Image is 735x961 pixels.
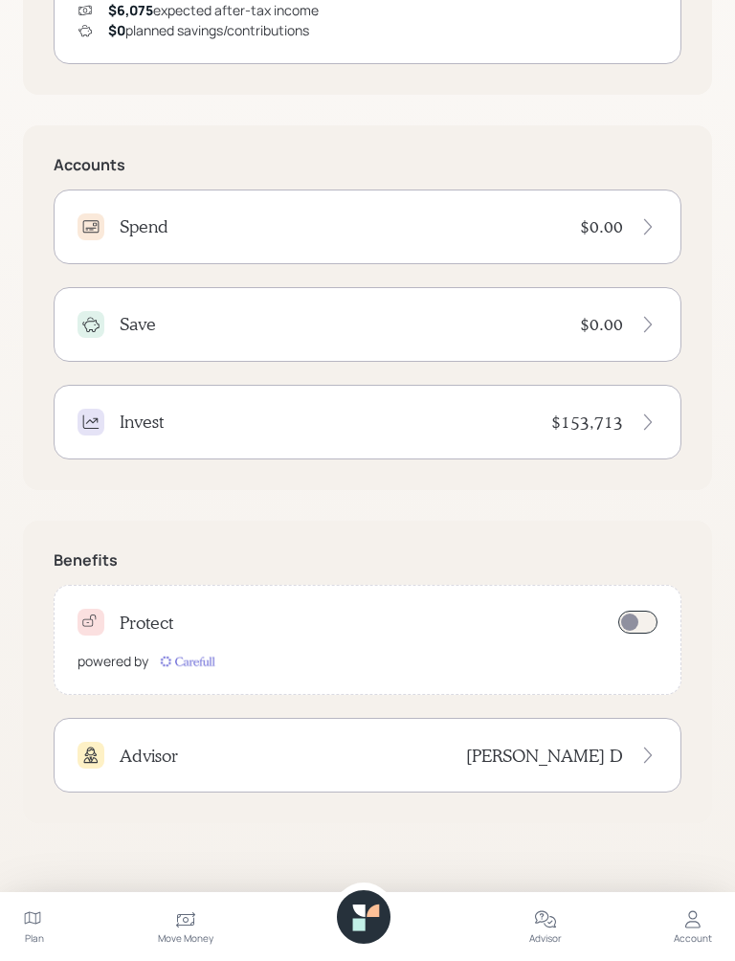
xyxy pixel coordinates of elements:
[156,652,217,671] img: carefull-M2HCGCDH.digested.png
[78,651,148,671] div: powered by
[466,746,623,767] h4: [PERSON_NAME] D
[25,931,44,946] div: Plan
[580,216,623,237] h4: $0.00
[54,156,681,174] h5: Accounts
[108,1,153,19] span: $6,075
[108,20,309,40] div: planned savings/contributions
[120,746,178,767] h4: Advisor
[108,21,125,39] span: $0
[120,613,173,634] h4: Protect
[674,931,712,946] div: Account
[54,551,681,570] h5: Benefits
[120,314,156,335] h4: Save
[529,931,562,946] div: Advisor
[580,314,623,335] h4: $0.00
[120,412,164,433] h4: Invest
[120,216,168,237] h4: Spend
[158,931,213,946] div: Move Money
[551,412,623,433] h4: $153,713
